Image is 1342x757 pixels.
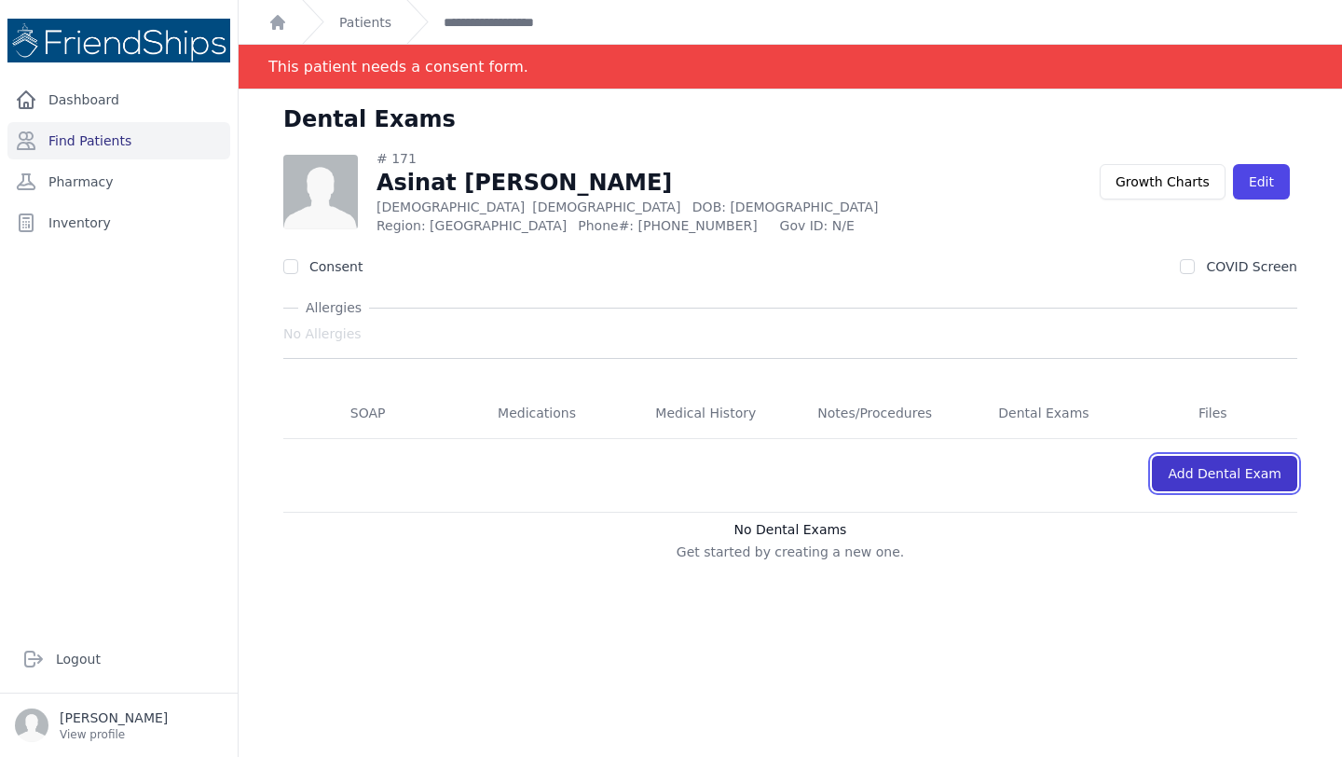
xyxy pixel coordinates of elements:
span: Allergies [298,298,369,317]
a: Patients [339,13,391,32]
div: Notification [239,45,1342,89]
a: Medical History [622,389,790,439]
a: SOAP [283,389,452,439]
a: Dental Exams [959,389,1128,439]
span: No Allergies [283,324,362,343]
label: Consent [309,259,363,274]
a: Dashboard [7,81,230,118]
span: DOB: [DEMOGRAPHIC_DATA] [692,200,879,214]
p: [PERSON_NAME] [60,709,168,727]
h3: No Dental Exams [283,520,1297,539]
label: COVID Screen [1206,259,1297,274]
a: Edit [1233,164,1290,200]
span: Gov ID: N/E [780,216,981,235]
p: Get started by creating a new one. [283,543,1297,561]
a: Add Dental Exam [1152,456,1297,491]
a: [PERSON_NAME] View profile [15,709,223,742]
h1: Asinat [PERSON_NAME] [377,168,981,198]
nav: Tabs [283,389,1297,439]
a: Growth Charts [1100,164,1226,200]
a: Find Patients [7,122,230,159]
span: Phone#: [PHONE_NUMBER] [578,216,768,235]
img: Medical Missions EMR [7,19,230,62]
a: Inventory [7,204,230,241]
span: Region: [GEOGRAPHIC_DATA] [377,216,567,235]
a: Medications [452,389,621,439]
div: This patient needs a consent form. [268,45,528,89]
h1: Dental Exams [283,104,456,134]
div: # 171 [377,149,981,168]
a: Logout [15,640,223,678]
a: Pharmacy [7,163,230,200]
p: [DEMOGRAPHIC_DATA] [377,198,981,216]
a: Notes/Procedures [790,389,959,439]
span: [DEMOGRAPHIC_DATA] [532,200,680,214]
p: View profile [60,727,168,742]
img: person-242608b1a05df3501eefc295dc1bc67a.jpg [283,155,358,229]
a: Files [1129,389,1297,439]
